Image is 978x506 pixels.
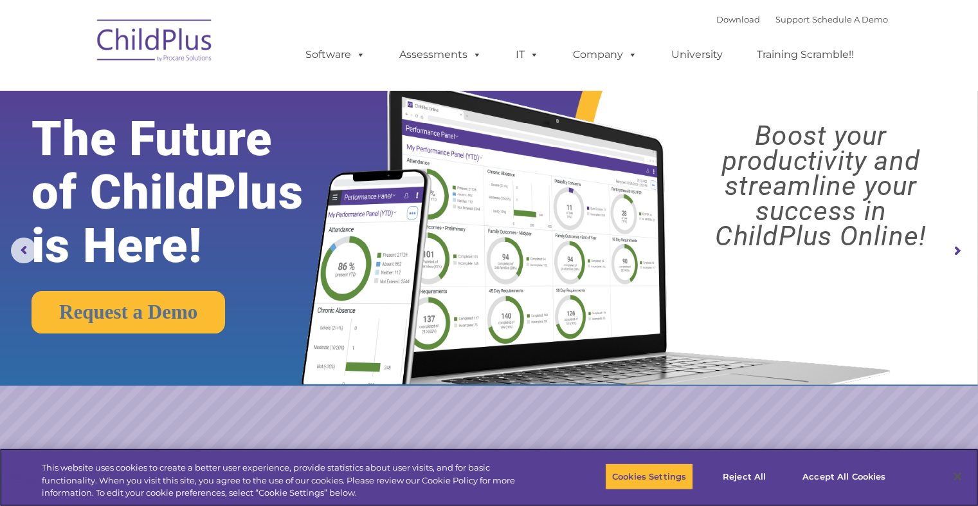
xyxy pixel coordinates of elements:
[32,291,225,333] a: Request a Demo
[716,14,760,24] a: Download
[42,462,538,500] div: This website uses cookies to create a better user experience, provide statistics about user visit...
[943,462,972,491] button: Close
[658,42,736,68] a: University
[716,14,888,24] font: |
[795,463,892,490] button: Accept All Cookies
[676,123,966,248] rs-layer: Boost your productivity and streamline your success in ChildPlus Online!
[560,42,650,68] a: Company
[293,42,378,68] a: Software
[179,138,233,147] span: Phone number
[744,42,867,68] a: Training Scramble!!
[386,42,494,68] a: Assessments
[704,463,784,490] button: Reject All
[812,14,888,24] a: Schedule A Demo
[775,14,810,24] a: Support
[503,42,552,68] a: IT
[91,10,219,75] img: ChildPlus by Procare Solutions
[32,112,344,272] rs-layer: The Future of ChildPlus is Here!
[179,85,218,95] span: Last name
[605,463,693,490] button: Cookies Settings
